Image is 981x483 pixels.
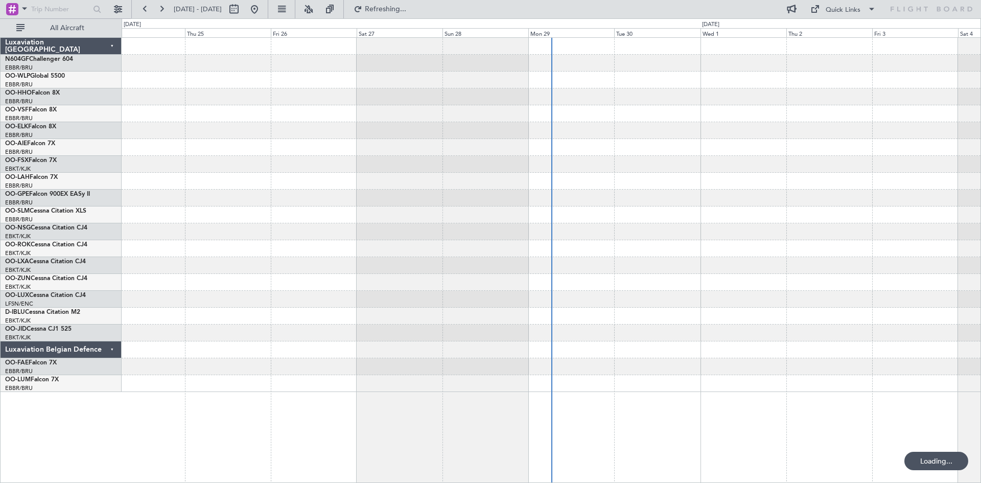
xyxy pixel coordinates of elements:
span: OO-LUX [5,292,29,298]
div: Loading... [904,452,968,470]
a: OO-LAHFalcon 7X [5,174,58,180]
a: OO-LXACessna Citation CJ4 [5,259,86,265]
a: OO-AIEFalcon 7X [5,141,55,147]
span: OO-FSX [5,157,29,164]
a: OO-FSXFalcon 7X [5,157,57,164]
span: OO-AIE [5,141,27,147]
span: All Aircraft [27,25,108,32]
a: EBBR/BRU [5,98,33,105]
span: OO-HHO [5,90,32,96]
a: EBBR/BRU [5,81,33,88]
button: Refreshing... [349,1,410,17]
a: OO-VSFFalcon 8X [5,107,57,113]
span: OO-GPE [5,191,29,197]
a: EBKT/KJK [5,317,31,325]
div: [DATE] [124,20,141,29]
div: Mon 29 [528,28,614,37]
span: OO-LXA [5,259,29,265]
span: OO-WLP [5,73,30,79]
a: OO-HHOFalcon 8X [5,90,60,96]
a: EBBR/BRU [5,367,33,375]
div: Sun 28 [442,28,528,37]
div: Quick Links [826,5,860,15]
a: OO-LUXCessna Citation CJ4 [5,292,86,298]
a: EBBR/BRU [5,114,33,122]
a: EBBR/BRU [5,64,33,72]
a: OO-GPEFalcon 900EX EASy II [5,191,90,197]
span: Refreshing... [364,6,407,13]
a: OO-ZUNCessna Citation CJ4 [5,275,87,282]
a: EBKT/KJK [5,283,31,291]
div: Thu 2 [786,28,872,37]
a: OO-LUMFalcon 7X [5,377,59,383]
div: Wed 24 [99,28,185,37]
span: OO-LUM [5,377,31,383]
span: OO-ZUN [5,275,31,282]
span: OO-LAH [5,174,30,180]
div: Fri 3 [872,28,958,37]
a: OO-ROKCessna Citation CJ4 [5,242,87,248]
a: EBBR/BRU [5,148,33,156]
a: EBBR/BRU [5,131,33,139]
input: Trip Number [31,2,90,17]
a: OO-JIDCessna CJ1 525 [5,326,72,332]
div: [DATE] [702,20,719,29]
div: Thu 25 [185,28,271,37]
a: EBBR/BRU [5,384,33,392]
a: D-IBLUCessna Citation M2 [5,309,80,315]
a: OO-FAEFalcon 7X [5,360,57,366]
span: OO-VSF [5,107,29,113]
div: Sat 27 [357,28,442,37]
div: Fri 26 [271,28,357,37]
span: OO-NSG [5,225,31,231]
a: EBKT/KJK [5,233,31,240]
a: EBBR/BRU [5,199,33,206]
div: Tue 30 [614,28,700,37]
a: OO-ELKFalcon 8X [5,124,56,130]
a: OO-NSGCessna Citation CJ4 [5,225,87,231]
span: OO-SLM [5,208,30,214]
span: OO-ELK [5,124,28,130]
div: Wed 1 [700,28,786,37]
a: EBBR/BRU [5,216,33,223]
span: [DATE] - [DATE] [174,5,222,14]
span: OO-ROK [5,242,31,248]
a: N604GFChallenger 604 [5,56,73,62]
a: EBKT/KJK [5,334,31,341]
span: N604GF [5,56,29,62]
span: D-IBLU [5,309,25,315]
a: EBKT/KJK [5,249,31,257]
a: EBKT/KJK [5,266,31,274]
a: EBKT/KJK [5,165,31,173]
span: OO-JID [5,326,27,332]
a: OO-WLPGlobal 5500 [5,73,65,79]
a: OO-SLMCessna Citation XLS [5,208,86,214]
span: OO-FAE [5,360,29,366]
a: EBBR/BRU [5,182,33,190]
a: LFSN/ENC [5,300,33,308]
button: Quick Links [805,1,881,17]
button: All Aircraft [11,20,111,36]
